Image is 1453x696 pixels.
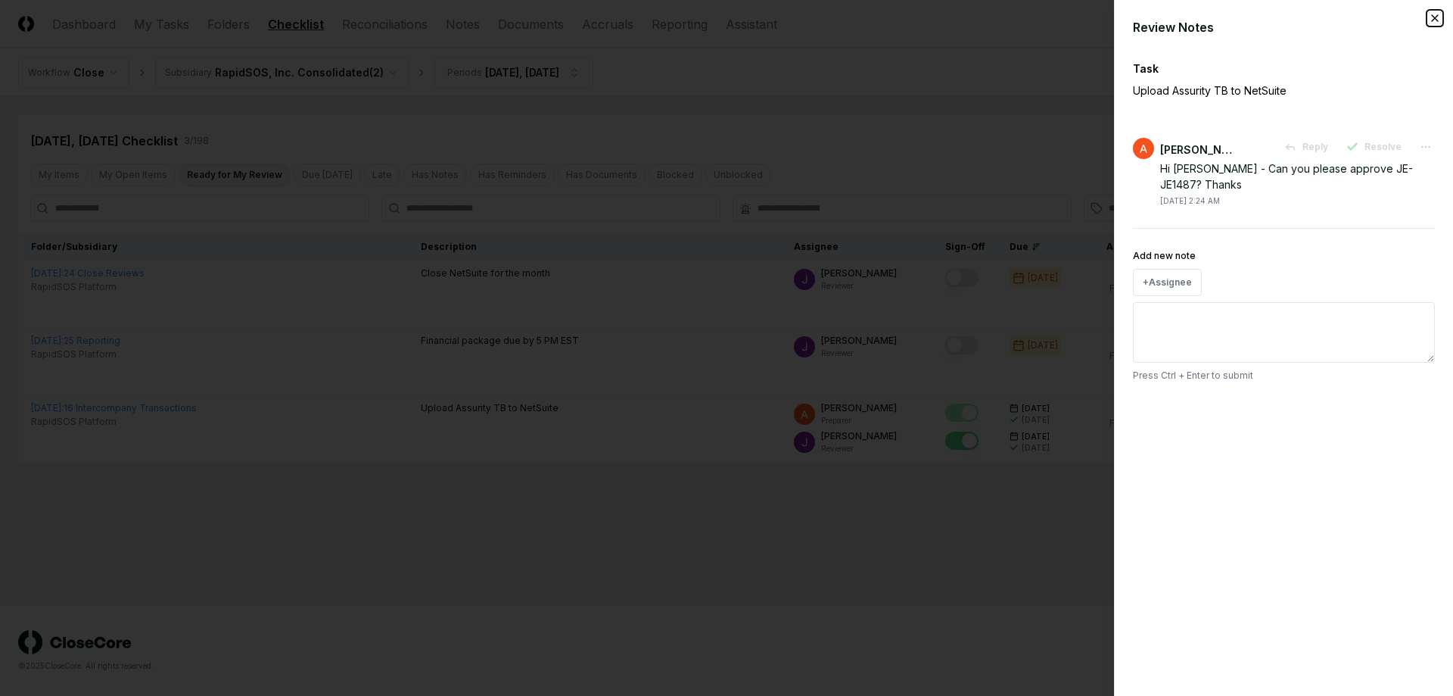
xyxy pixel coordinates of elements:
div: Hi [PERSON_NAME] - Can you please approve JE-JE1487? Thanks [1160,161,1435,192]
div: Review Notes [1133,18,1435,36]
div: Task [1133,61,1435,76]
button: Reply [1275,133,1337,161]
img: ACg8ocK3mdmu6YYpaRl40uhUUGu9oxSxFSb1vbjsnEih2JuwAH1PGA=s96-c [1133,138,1154,159]
button: +Assignee [1133,269,1202,296]
span: Resolve [1364,140,1402,154]
label: Add new note [1133,250,1196,261]
p: Upload Assurity TB to NetSuite [1133,83,1383,98]
div: [DATE] 2:24 AM [1160,195,1220,207]
p: Press Ctrl + Enter to submit [1133,369,1435,382]
div: [PERSON_NAME] [1160,142,1236,158]
button: Resolve [1337,133,1411,161]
